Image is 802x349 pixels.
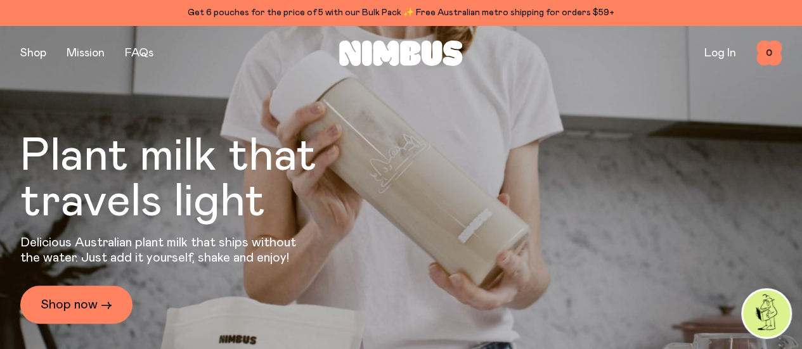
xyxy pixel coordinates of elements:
[743,290,790,337] img: agent
[125,48,153,59] a: FAQs
[756,41,782,66] button: 0
[704,48,736,59] a: Log In
[67,48,105,59] a: Mission
[20,5,782,20] div: Get 6 pouches for the price of 5 with our Bulk Pack ✨ Free Australian metro shipping for orders $59+
[20,286,133,324] a: Shop now →
[20,235,304,265] p: Delicious Australian plant milk that ships without the water. Just add it yourself, shake and enjoy!
[20,134,385,225] h1: Plant milk that travels light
